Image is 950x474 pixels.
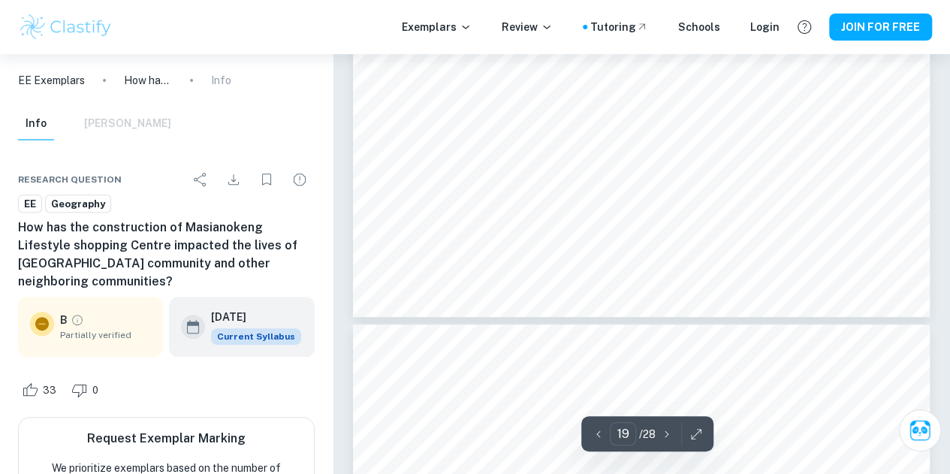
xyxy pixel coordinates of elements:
[285,165,315,195] div: Report issue
[60,312,68,328] p: B
[211,72,231,89] p: Info
[211,309,289,325] h6: [DATE]
[19,197,41,212] span: EE
[185,165,216,195] div: Share
[84,383,107,398] span: 0
[219,165,249,195] div: Download
[18,195,42,213] a: EE
[60,328,151,342] span: Partially verified
[71,313,84,327] a: Grade partially verified
[502,19,553,35] p: Review
[590,19,648,35] a: Tutoring
[829,14,932,41] button: JOIN FOR FREE
[792,14,817,40] button: Help and Feedback
[45,195,111,213] a: Geography
[750,19,780,35] a: Login
[35,383,65,398] span: 33
[87,430,246,448] h6: Request Exemplar Marking
[18,173,122,186] span: Research question
[46,197,110,212] span: Geography
[678,19,720,35] a: Schools
[68,378,107,402] div: Dislike
[18,12,113,42] img: Clastify logo
[402,19,472,35] p: Exemplars
[18,107,54,140] button: Info
[124,72,172,89] p: How has the construction of Masianokeng Lifestyle shopping Centre impacted the lives of [GEOGRAPH...
[639,426,656,442] p: / 28
[18,72,85,89] a: EE Exemplars
[18,378,65,402] div: Like
[899,409,941,451] button: Ask Clai
[211,328,301,345] span: Current Syllabus
[18,219,315,291] h6: How has the construction of Masianokeng Lifestyle shopping Centre impacted the lives of [GEOGRAPH...
[252,165,282,195] div: Bookmark
[211,328,301,345] div: This exemplar is based on the current syllabus. Feel free to refer to it for inspiration/ideas wh...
